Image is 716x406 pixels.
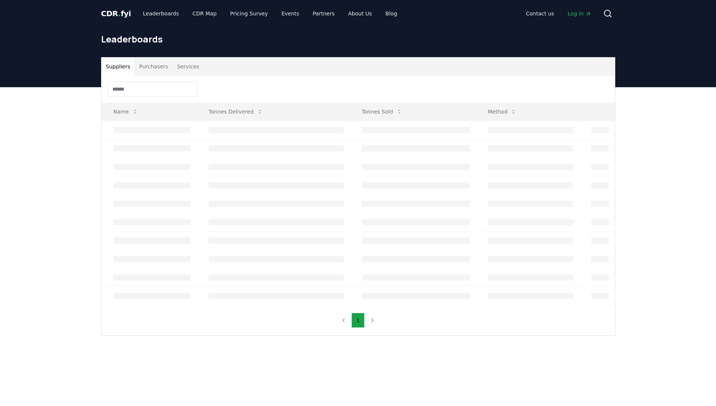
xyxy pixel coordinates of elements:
[356,104,408,119] button: Tonnes Sold
[203,104,269,119] button: Tonnes Delivered
[137,7,185,20] a: Leaderboards
[137,7,403,20] nav: Main
[520,7,597,20] nav: Main
[342,7,378,20] a: About Us
[107,104,144,119] button: Name
[520,7,560,20] a: Contact us
[380,7,403,20] a: Blog
[307,7,341,20] a: Partners
[482,104,523,119] button: Method
[101,9,131,18] span: CDR fyi
[568,10,591,17] span: Log in
[118,9,121,18] span: .
[101,8,131,19] a: CDR.fyi
[135,58,173,76] button: Purchasers
[562,7,597,20] a: Log in
[224,7,274,20] a: Pricing Survey
[101,58,135,76] button: Suppliers
[101,33,615,45] h1: Leaderboards
[276,7,305,20] a: Events
[186,7,223,20] a: CDR Map
[351,313,365,328] button: 1
[173,58,204,76] button: Services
